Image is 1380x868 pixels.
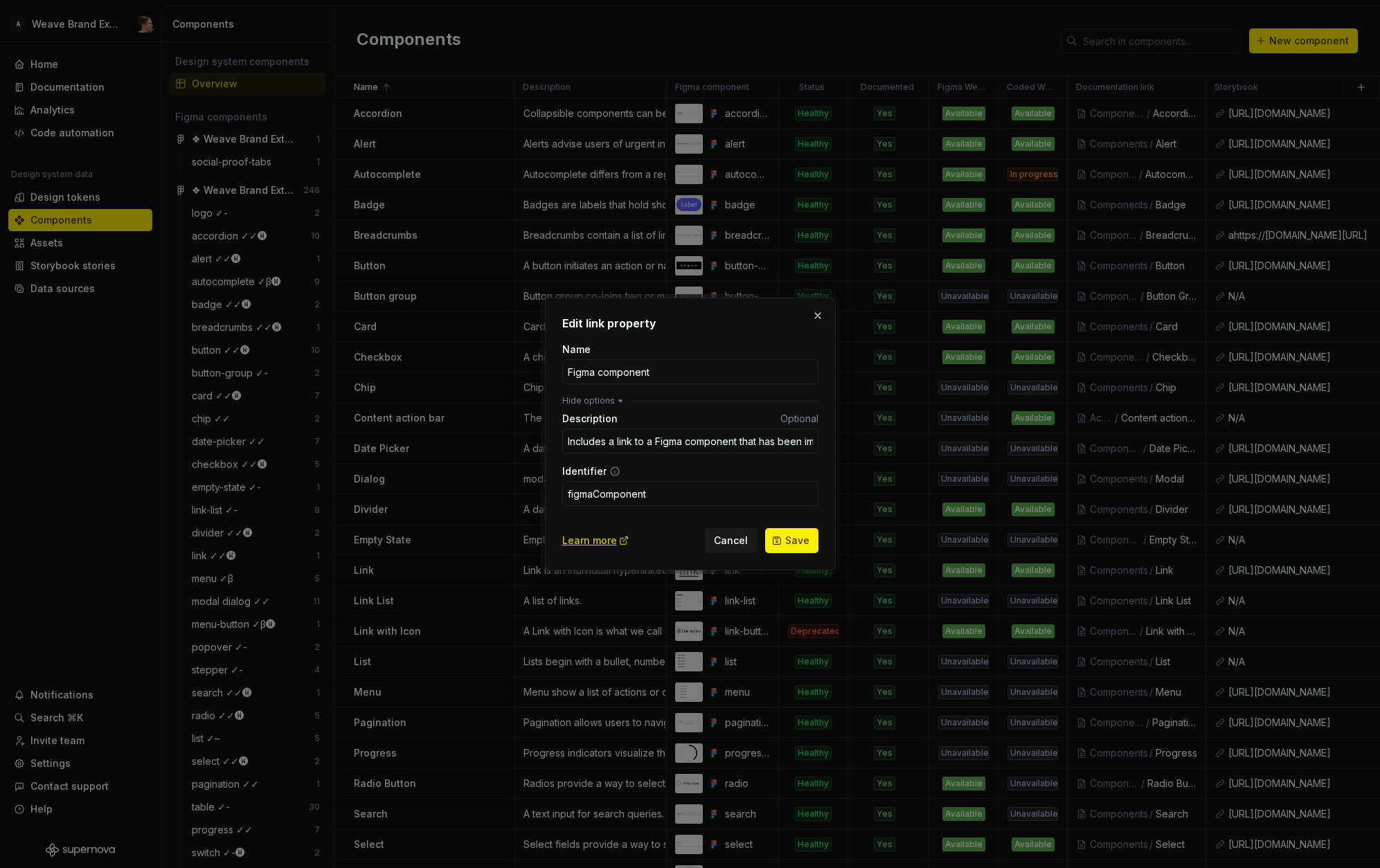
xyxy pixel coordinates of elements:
[705,528,757,553] button: Cancel
[562,428,818,453] input: Add a description
[562,412,618,426] label: Description
[765,528,818,553] button: Save
[562,395,626,406] button: Hide options
[562,464,607,478] label: Identifier
[780,413,818,424] span: Optional
[562,315,818,332] h2: Edit link property
[714,534,748,548] span: Cancel
[562,534,629,548] a: Learn more
[785,534,809,548] span: Save
[562,343,591,356] label: Name
[562,481,818,506] input: figmaComponent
